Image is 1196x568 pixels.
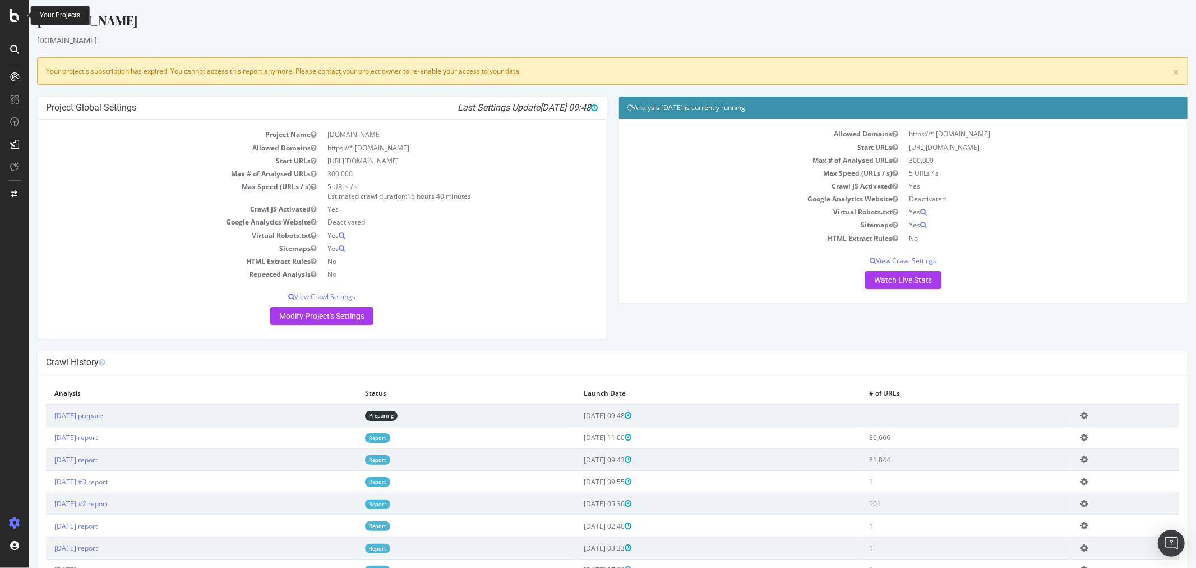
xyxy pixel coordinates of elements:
[293,268,569,281] td: No
[336,544,361,553] a: Report
[836,271,912,289] a: Watch Live Stats
[25,455,68,465] a: [DATE] report
[293,255,569,268] td: No
[293,242,569,255] td: Yes
[25,543,68,553] a: [DATE] report
[336,521,361,531] a: Report
[8,57,1159,85] div: Your project's subscription has expired. You cannot access this report anymore. Please contact yo...
[17,292,569,301] p: View Crawl Settings
[555,521,602,531] span: [DATE] 02:40
[17,141,293,154] td: Allowed Domains
[8,11,1159,35] div: [DOMAIN_NAME]
[293,167,569,180] td: 300,000
[293,203,569,216] td: Yes
[555,499,602,509] span: [DATE] 05:36
[555,477,602,487] span: [DATE] 09:55
[874,180,1150,193] td: Yes
[17,102,569,113] h4: Project Global Settings
[598,180,874,193] td: Crawl JS Activated
[832,449,1043,471] td: 81,844
[874,193,1150,205] td: Deactivated
[874,141,1150,154] td: [URL][DOMAIN_NAME]
[598,193,874,205] td: Google Analytics Website
[17,383,327,404] th: Analysis
[17,154,293,167] td: Start URLs
[598,102,1151,113] h4: Analysis [DATE] is currently running
[598,127,874,140] td: Allowed Domains
[293,229,569,242] td: Yes
[17,357,1150,368] h4: Crawl History
[8,35,1159,46] div: [DOMAIN_NAME]
[832,383,1043,404] th: # of URLs
[17,128,293,141] td: Project Name
[17,180,293,203] td: Max Speed (URLs / s)
[555,543,602,553] span: [DATE] 03:33
[336,455,361,465] a: Report
[598,232,874,245] td: HTML Extract Rules
[832,537,1043,559] td: 1
[546,383,832,404] th: Launch Date
[1158,530,1185,557] div: Open Intercom Messenger
[874,154,1150,167] td: 300,000
[17,255,293,268] td: HTML Extract Rules
[25,477,78,487] a: [DATE] #3 report
[17,203,293,216] td: Crawl JS Activated
[336,477,361,487] a: Report
[832,427,1043,448] td: 80,666
[598,218,874,231] td: Sitemaps
[336,433,361,443] a: Report
[327,383,546,404] th: Status
[874,218,1150,231] td: Yes
[555,411,602,420] span: [DATE] 09:48
[832,493,1043,515] td: 101
[598,167,874,180] td: Max Speed (URLs / s)
[511,102,569,113] span: [DATE] 09:48
[25,433,68,442] a: [DATE] report
[293,154,569,167] td: [URL][DOMAIN_NAME]
[598,141,874,154] td: Start URLs
[17,268,293,281] td: Repeated Analysis
[378,191,442,201] span: 16 hours 40 minutes
[598,256,1151,265] p: View Crawl Settings
[17,242,293,255] td: Sitemaps
[17,216,293,228] td: Google Analytics Website
[874,205,1150,218] td: Yes
[25,521,68,531] a: [DATE] report
[293,141,569,154] td: https://*.[DOMAIN_NAME]
[429,102,569,113] i: Last Settings Update
[1143,66,1150,78] a: ×
[598,154,874,167] td: Max # of Analysed URLs
[25,411,74,420] a: [DATE] prepare
[555,455,602,465] span: [DATE] 09:43
[336,411,368,420] a: Preparing
[832,515,1043,537] td: 1
[598,205,874,218] td: Virtual Robots.txt
[555,433,602,442] span: [DATE] 11:00
[293,128,569,141] td: [DOMAIN_NAME]
[40,11,80,20] div: Your Projects
[874,232,1150,245] td: No
[832,471,1043,493] td: 1
[293,180,569,203] td: 5 URLs / s Estimated crawl duration:
[874,167,1150,180] td: 5 URLs / s
[293,216,569,228] td: Deactivated
[336,500,361,509] a: Report
[17,229,293,242] td: Virtual Robots.txt
[241,307,344,325] a: Modify Project's Settings
[17,167,293,180] td: Max # of Analysed URLs
[25,499,78,509] a: [DATE] #2 report
[874,127,1150,140] td: https://*.[DOMAIN_NAME]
